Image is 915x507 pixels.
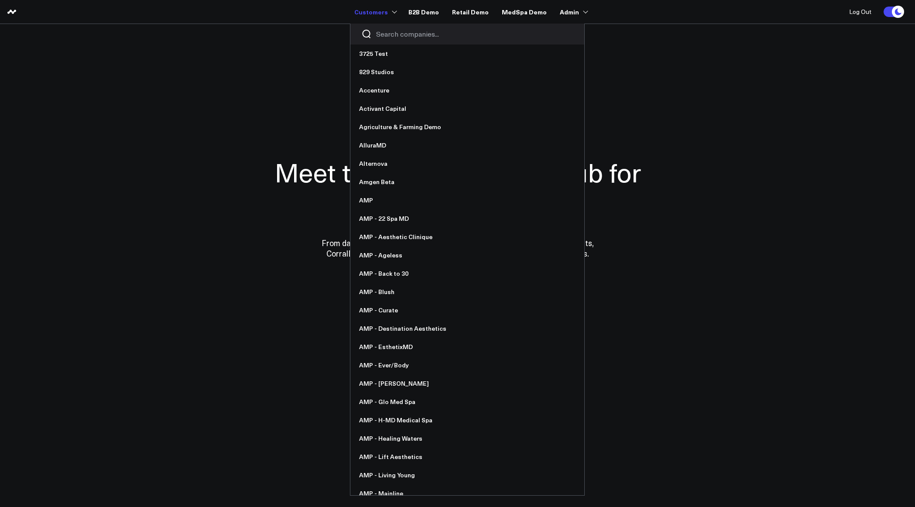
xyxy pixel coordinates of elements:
a: Alternova [350,154,584,173]
a: MedSpa Demo [502,4,547,20]
a: AMP - Curate [350,301,584,319]
a: AMP - H-MD Medical Spa [350,411,584,429]
a: B2B Demo [408,4,439,20]
a: AMP - Destination Aesthetics [350,319,584,338]
a: AMP - EsthetixMD [350,338,584,356]
input: Search companies input [376,29,573,39]
a: AMP - Mainline [350,484,584,503]
p: From data cleansing and integration to personalized dashboards and insights, CorralData automates... [303,238,613,259]
a: AMP - Lift Aesthetics [350,448,584,466]
a: Accenture [350,81,584,99]
a: AMP - 22 Spa MD [350,209,584,228]
a: AMP - Living Young [350,466,584,484]
a: AMP - Ever/Body [350,356,584,374]
a: AMP - Blush [350,283,584,301]
a: AMP - Ageless [350,246,584,264]
a: Customers [354,4,395,20]
a: AMP - Healing Waters [350,429,584,448]
a: AMP - Aesthetic Clinique [350,228,584,246]
a: 829 Studios [350,63,584,81]
a: AlluraMD [350,136,584,154]
a: Amgen Beta [350,173,584,191]
button: Search companies button [361,29,372,39]
a: 3725 Test [350,45,584,63]
a: Agriculture & Farming Demo [350,118,584,136]
a: Admin [560,4,586,20]
a: Activant Capital [350,99,584,118]
h1: Meet the all-in-one data hub for ambitious teams [244,156,672,220]
a: AMP - Glo Med Spa [350,393,584,411]
a: AMP - [PERSON_NAME] [350,374,584,393]
a: AMP - Back to 30 [350,264,584,283]
a: Retail Demo [452,4,489,20]
a: AMP [350,191,584,209]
